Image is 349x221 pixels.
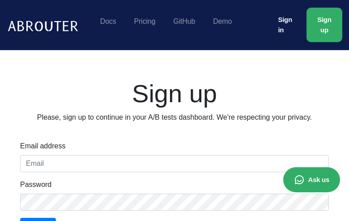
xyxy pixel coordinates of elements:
[130,13,160,30] a: Pricing
[7,13,82,37] img: Logo
[209,13,236,30] a: Demo
[14,112,335,123] p: Please, sign up to continue in your A/B tests dashboard. We're respecting your privacy.
[267,10,302,40] a: Sign in
[96,13,121,30] a: Docs
[20,155,329,172] input: Email
[20,141,65,152] label: Email address
[20,179,51,190] label: Password
[169,13,200,30] a: GitHub
[14,78,335,108] h1: Sign up
[306,8,342,42] a: Sign up
[283,167,340,192] button: Ask us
